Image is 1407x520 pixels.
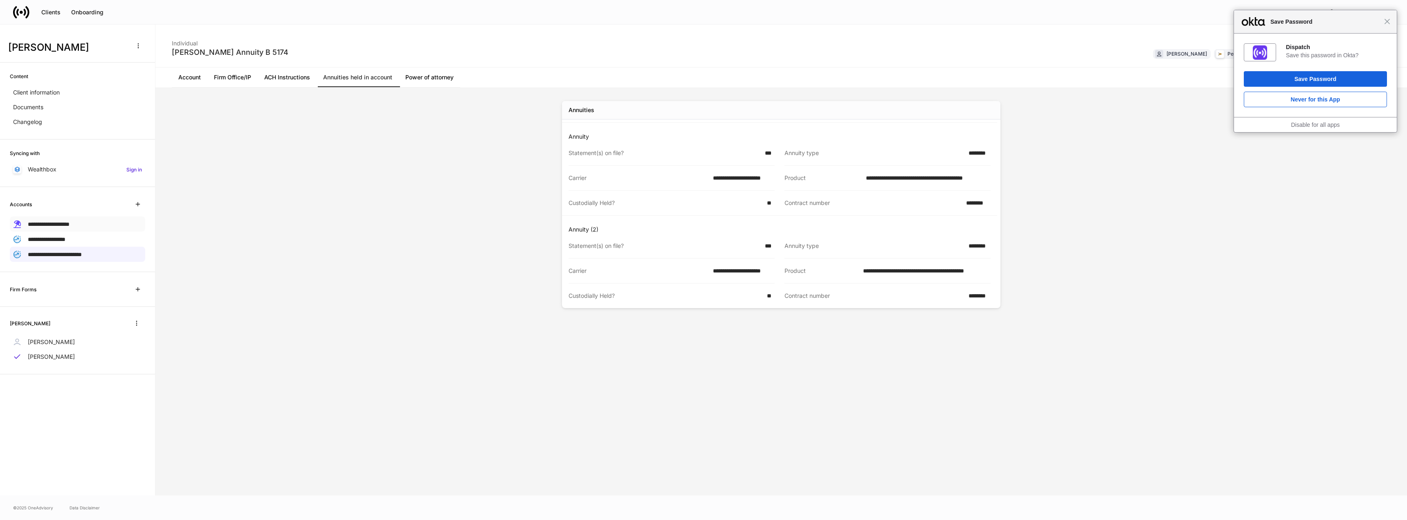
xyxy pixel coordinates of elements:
[1286,43,1387,51] div: Dispatch
[784,267,858,275] div: Product
[28,165,56,173] p: Wealthbox
[569,292,762,300] div: Custodially Held?
[784,292,964,300] div: Contract number
[172,34,288,47] div: Individual
[1227,50,1290,58] div: Pershing via Sanctuary BD
[13,103,43,111] p: Documents
[172,47,288,57] div: [PERSON_NAME] Annuity B 5174
[569,174,708,182] div: Carrier
[28,353,75,361] p: [PERSON_NAME]
[28,338,75,346] p: [PERSON_NAME]
[10,149,40,157] h6: Syncing with
[36,6,66,19] button: Clients
[13,118,42,126] p: Changelog
[10,335,145,349] a: [PERSON_NAME]
[569,106,594,114] div: Annuities
[10,200,32,208] h6: Accounts
[10,349,145,364] a: [PERSON_NAME]
[207,68,258,87] a: Firm Office/IP
[569,267,708,275] div: Carrier
[8,41,126,54] h3: [PERSON_NAME]
[784,149,964,157] div: Annuity type
[66,6,109,19] button: Onboarding
[10,162,145,177] a: WealthboxSign in
[569,149,760,157] div: Statement(s) on file?
[784,242,964,250] div: Annuity type
[10,100,145,115] a: Documents
[10,72,28,80] h6: Content
[784,174,861,182] div: Product
[1291,122,1340,128] a: Disable for all apps
[172,68,207,87] a: Account
[70,504,100,511] a: Data Disclaimer
[1266,17,1384,27] span: Save Password
[13,504,53,511] span: © 2025 OneAdvisory
[569,225,997,234] p: Annuity (2)
[317,68,399,87] a: Annuities held in account
[13,88,60,97] p: Client information
[569,242,760,250] div: Statement(s) on file?
[569,133,997,141] p: Annuity
[10,115,145,129] a: Changelog
[10,85,145,100] a: Client information
[10,286,36,293] h6: Firm Forms
[569,199,762,207] div: Custodially Held?
[1253,45,1267,60] img: IoaI0QAAAAZJREFUAwDpn500DgGa8wAAAABJRU5ErkJggg==
[1384,18,1390,25] span: Close
[41,9,61,15] div: Clients
[1244,71,1387,87] button: Save Password
[10,320,50,327] h6: [PERSON_NAME]
[258,68,317,87] a: ACH Instructions
[126,166,142,173] h6: Sign in
[1244,92,1387,107] button: Never for this App
[1286,52,1387,59] div: Save this password in Okta?
[399,68,460,87] a: Power of attorney
[1167,50,1207,58] div: [PERSON_NAME]
[71,9,103,15] div: Onboarding
[784,199,961,207] div: Contract number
